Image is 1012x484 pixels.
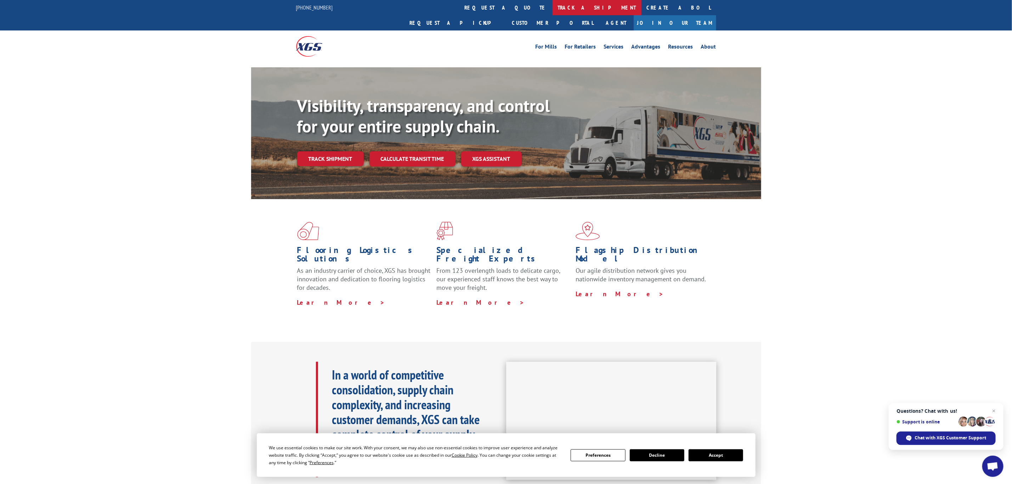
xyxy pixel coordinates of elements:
img: xgs-icon-focused-on-flooring-red [436,222,453,240]
div: Chat with XGS Customer Support [897,432,996,445]
div: Cookie Consent Prompt [257,433,756,477]
button: Decline [630,449,684,461]
a: Learn More > [436,298,525,306]
span: Cookie Policy [452,452,477,458]
b: In a world of competitive consolidation, supply chain complexity, and increasing customer demands... [332,366,480,472]
span: Questions? Chat with us! [897,408,996,414]
a: XGS ASSISTANT [461,151,522,167]
a: About [701,44,716,52]
a: Agent [599,15,634,30]
b: Visibility, transparency, and control for your entire supply chain. [297,95,550,137]
a: For Mills [536,44,557,52]
a: Calculate transit time [369,151,456,167]
iframe: XGS Logistics Solutions [506,362,716,480]
a: Services [604,44,624,52]
a: Track shipment [297,151,364,166]
a: Request a pickup [405,15,507,30]
a: Customer Portal [507,15,599,30]
div: Open chat [982,456,1003,477]
a: Learn More > [297,298,385,306]
a: [PHONE_NUMBER] [296,4,333,11]
h1: Specialized Freight Experts [436,246,570,266]
span: Support is online [897,419,956,424]
img: xgs-icon-flagship-distribution-model-red [576,222,600,240]
h1: Flagship Distribution Model [576,246,709,266]
a: Join Our Team [634,15,716,30]
span: Chat with XGS Customer Support [915,435,986,441]
span: Our agile distribution network gives you nationwide inventory management on demand. [576,266,706,283]
h1: Flooring Logistics Solutions [297,246,431,266]
span: Close chat [990,407,998,415]
a: Learn More > [576,290,664,298]
button: Accept [689,449,743,461]
span: Preferences [310,460,334,466]
a: Resources [668,44,693,52]
p: From 123 overlength loads to delicate cargo, our experienced staff knows the best way to move you... [436,266,570,298]
a: Advantages [632,44,661,52]
img: xgs-icon-total-supply-chain-intelligence-red [297,222,319,240]
div: We use essential cookies to make our site work. With your consent, we may also use non-essential ... [269,444,562,466]
span: As an industry carrier of choice, XGS has brought innovation and dedication to flooring logistics... [297,266,431,292]
a: For Retailers [565,44,596,52]
button: Preferences [571,449,625,461]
